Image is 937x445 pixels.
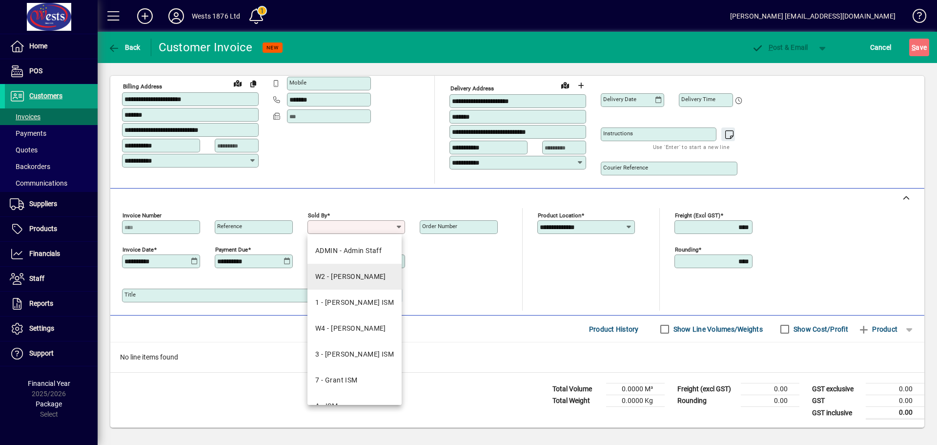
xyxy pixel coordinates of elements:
span: Back [108,43,141,51]
a: Reports [5,292,98,316]
mat-label: Freight (excl GST) [675,212,720,219]
span: Product [858,321,897,337]
span: Quotes [10,146,38,154]
td: GST [807,395,866,407]
mat-option: 1 - Carol ISM [307,290,402,316]
span: Package [36,400,62,408]
button: Product [853,320,902,338]
mat-label: Invoice number [122,212,162,219]
span: Suppliers [29,200,57,208]
a: Backorders [5,158,98,175]
span: NEW [266,44,279,51]
div: Customer Invoice [159,40,253,55]
span: POS [29,67,42,75]
mat-option: 3 - David ISM [307,341,402,367]
a: Financials [5,242,98,266]
td: 0.0000 Kg [606,395,665,407]
button: Choose address [573,78,589,93]
button: Back [105,39,143,56]
td: 0.00 [741,383,799,395]
div: W4 - [PERSON_NAME] [315,323,386,334]
a: Knowledge Base [905,2,925,34]
label: Show Line Volumes/Weights [672,324,763,334]
div: ADMIN - Admin Staff [315,246,382,256]
mat-label: Sold by [308,212,327,219]
td: 0.00 [866,383,924,395]
td: 0.0000 M³ [606,383,665,395]
a: View on map [557,77,573,93]
span: Support [29,349,54,357]
div: Wests 1876 Ltd [192,8,240,24]
div: A - ISM . [315,401,342,411]
app-page-header-button: Back [98,39,151,56]
span: Communications [10,179,67,187]
span: Backorders [10,163,50,170]
div: 1 - [PERSON_NAME] ISM [315,297,394,308]
a: POS [5,59,98,84]
span: ave [912,40,927,55]
mat-label: Product location [538,212,581,219]
span: Financials [29,250,60,257]
mat-label: Delivery time [681,96,715,103]
mat-label: Invoice date [122,246,154,253]
span: Financial Year [28,380,70,387]
label: Show Cost/Profit [792,324,848,334]
button: Save [909,39,929,56]
mat-label: Rounding [675,246,698,253]
mat-option: 7 - Grant ISM [307,367,402,393]
div: 3 - [PERSON_NAME] ISM [315,349,394,360]
a: Suppliers [5,192,98,216]
div: [PERSON_NAME] [EMAIL_ADDRESS][DOMAIN_NAME] [730,8,896,24]
mat-label: Payment due [215,246,248,253]
span: Settings [29,324,54,332]
td: Freight (excl GST) [672,383,741,395]
button: Profile [161,7,192,25]
mat-hint: Use 'Enter' to start a new line [653,141,730,152]
span: S [912,43,916,51]
mat-option: ADMIN - Admin Staff [307,238,402,264]
a: Payments [5,125,98,142]
span: Cancel [870,40,892,55]
td: 0.00 [741,395,799,407]
td: Total Weight [548,395,606,407]
button: Product History [585,320,643,338]
mat-label: Title [124,291,136,298]
a: Staff [5,267,98,291]
a: View on map [230,75,245,91]
mat-label: Reference [217,223,242,230]
mat-option: A - ISM . [307,393,402,419]
mat-label: Instructions [603,130,633,137]
button: Add [129,7,161,25]
a: Products [5,217,98,241]
span: Payments [10,129,46,137]
span: Products [29,225,57,233]
a: Home [5,34,98,59]
mat-label: Order number [422,223,457,230]
mat-option: W4 - Craig [307,316,402,341]
a: Settings [5,317,98,341]
span: P [769,43,773,51]
div: No line items found [110,342,924,372]
td: Total Volume [548,383,606,395]
div: 7 - Grant ISM [315,375,358,385]
span: Home [29,42,47,50]
button: Post & Email [747,39,813,56]
mat-label: Courier Reference [603,164,648,171]
a: Support [5,341,98,366]
div: W2 - [PERSON_NAME] [315,272,386,282]
span: ost & Email [752,43,808,51]
mat-label: Delivery date [603,96,636,103]
td: Rounding [672,395,741,407]
a: Invoices [5,108,98,125]
a: Communications [5,175,98,191]
mat-option: W2 - Angela [307,264,402,290]
a: Quotes [5,142,98,158]
td: GST exclusive [807,383,866,395]
td: 0.00 [866,395,924,407]
button: Copy to Delivery address [245,76,261,91]
span: Reports [29,299,53,307]
span: Staff [29,275,44,282]
button: Cancel [868,39,894,56]
mat-label: Mobile [289,79,306,86]
td: 0.00 [866,407,924,419]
